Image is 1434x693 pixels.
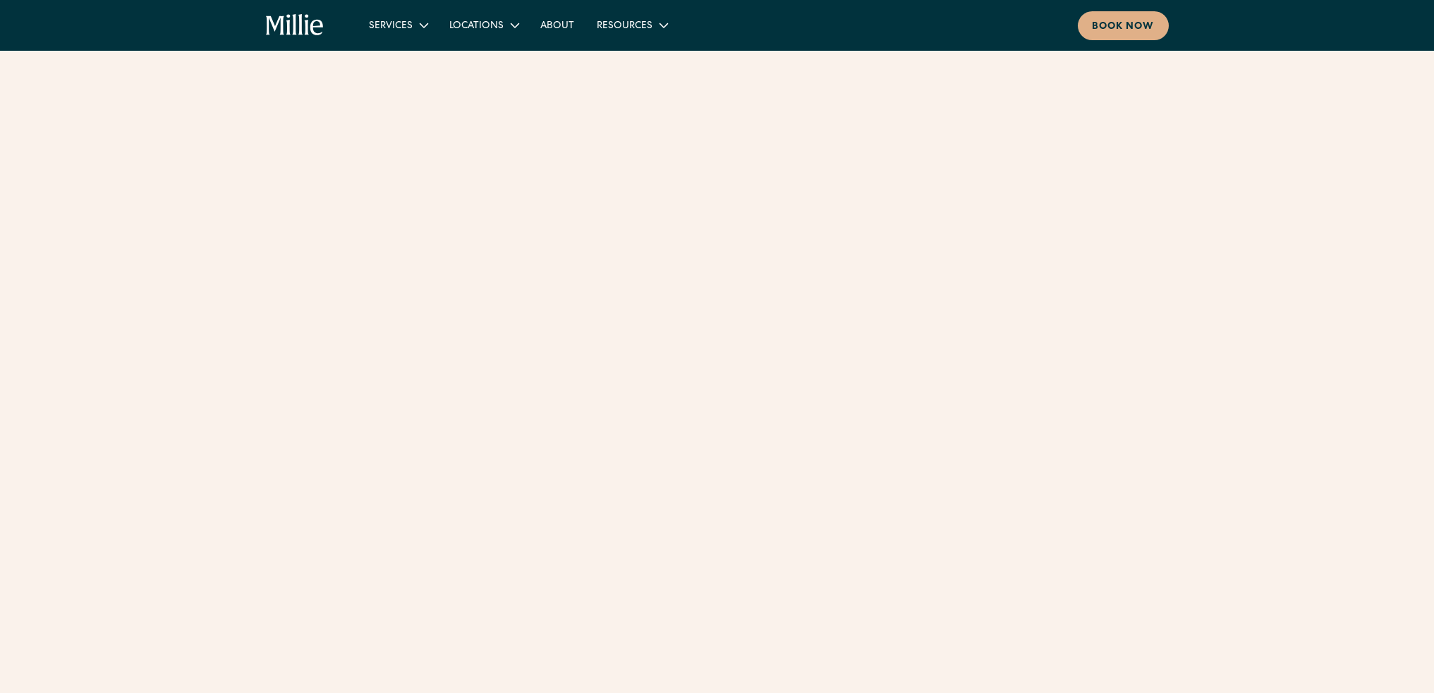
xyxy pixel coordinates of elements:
[1092,20,1155,35] div: Book now
[585,13,678,37] div: Resources
[529,13,585,37] a: About
[449,19,504,34] div: Locations
[1078,11,1169,40] a: Book now
[369,19,413,34] div: Services
[438,13,529,37] div: Locations
[358,13,438,37] div: Services
[597,19,652,34] div: Resources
